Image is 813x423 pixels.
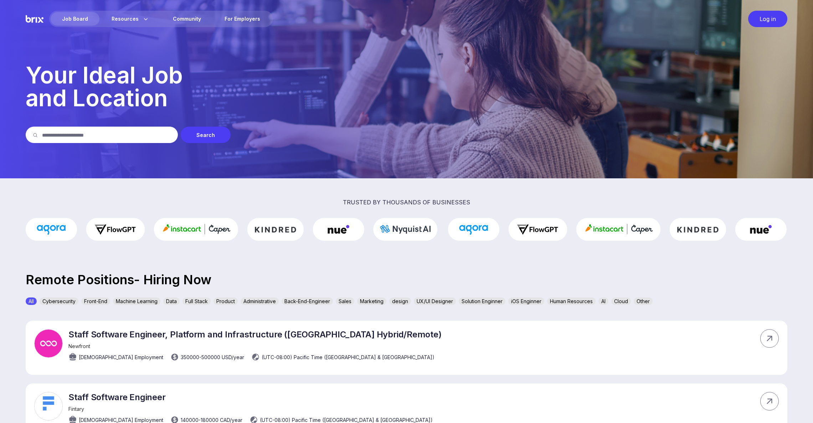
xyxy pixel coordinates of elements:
span: [DEMOGRAPHIC_DATA] Employment [79,353,163,361]
div: AI [598,297,608,305]
div: Data [163,297,180,305]
a: Log in [745,11,787,27]
span: Newfront [68,343,90,349]
a: For Employers [213,12,272,26]
span: 350000 - 500000 USD /year [181,353,244,361]
a: Community [161,12,212,26]
div: iOS Enginner [508,297,544,305]
p: Staff Software Engineer [68,392,433,402]
div: Log in [748,11,787,27]
span: (UTC-08:00) Pacific Time ([GEOGRAPHIC_DATA] & [GEOGRAPHIC_DATA]) [262,353,434,361]
div: Job Board [51,12,99,26]
span: Fintary [68,406,84,412]
div: Cybersecurity [40,297,78,305]
div: Resources [100,12,161,26]
div: Human Resources [547,297,596,305]
p: Staff Software Engineer, Platform and Infrastructure ([GEOGRAPHIC_DATA] Hybrid/Remote) [68,329,441,340]
div: Marketing [357,297,386,305]
div: Full Stack [182,297,211,305]
div: Cloud [611,297,631,305]
div: All [26,297,37,305]
div: Solution Enginner [459,297,505,305]
div: UX/UI Designer [414,297,456,305]
div: Search [181,127,231,143]
p: Your Ideal Job and Location [26,64,787,109]
div: design [389,297,411,305]
img: Brix Logo [26,11,43,27]
div: Sales [336,297,354,305]
div: Product [213,297,238,305]
div: Front-End [81,297,110,305]
div: Other [634,297,653,305]
div: Machine Learning [113,297,160,305]
div: Administrative [241,297,279,305]
div: Back-End-Engineer [282,297,333,305]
